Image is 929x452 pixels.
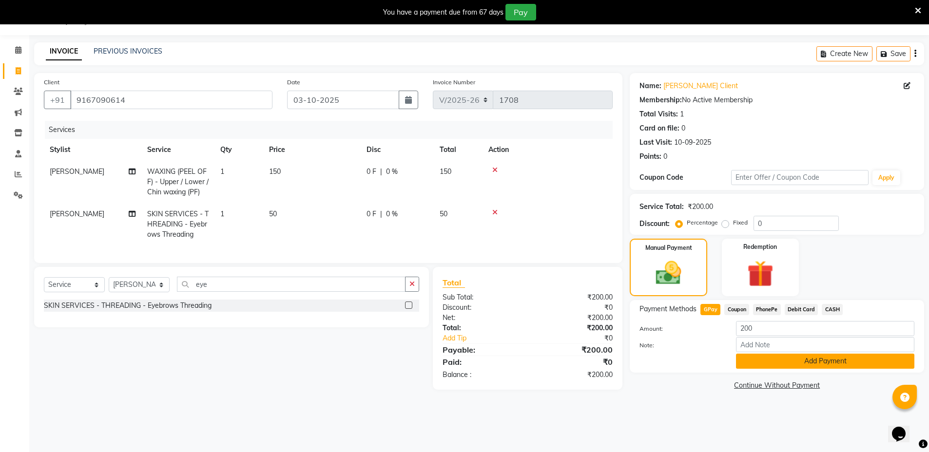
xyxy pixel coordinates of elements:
[632,324,729,333] label: Amount:
[435,370,528,380] div: Balance :
[700,304,720,315] span: GPay
[639,123,679,133] div: Card on file:
[443,278,465,288] span: Total
[70,91,272,109] input: Search by Name/Mobile/Email/Code
[435,313,528,323] div: Net:
[505,4,536,20] button: Pay
[383,7,503,18] div: You have a payment due from 67 days
[639,95,682,105] div: Membership:
[220,167,224,176] span: 1
[177,277,406,292] input: Search or Scan
[263,139,361,161] th: Price
[876,46,910,61] button: Save
[141,139,214,161] th: Service
[483,139,613,161] th: Action
[45,121,620,139] div: Services
[386,209,398,219] span: 0 %
[435,333,543,343] a: Add Tip
[435,323,528,333] div: Total:
[639,81,661,91] div: Name:
[434,139,483,161] th: Total
[674,137,711,148] div: 10-09-2025
[785,304,818,315] span: Debit Card
[220,209,224,218] span: 1
[380,209,382,219] span: |
[753,304,781,315] span: PhonePe
[639,304,697,314] span: Payment Methods
[663,81,738,91] a: [PERSON_NAME] Client
[528,292,620,302] div: ₹200.00
[440,167,451,176] span: 150
[269,209,277,218] span: 50
[639,137,672,148] div: Last Visit:
[688,202,713,212] div: ₹200.00
[724,304,749,315] span: Coupon
[435,302,528,313] div: Discount:
[645,244,692,252] label: Manual Payment
[543,333,620,343] div: ₹0
[639,202,684,212] div: Service Total:
[648,258,690,288] img: _cash.svg
[888,413,919,442] iframe: chat widget
[528,356,620,368] div: ₹0
[269,167,281,176] span: 150
[632,341,729,350] label: Note:
[639,172,731,183] div: Coupon Code
[528,313,620,323] div: ₹200.00
[639,95,914,105] div: No Active Membership
[50,209,104,218] span: [PERSON_NAME]
[435,344,528,356] div: Payable:
[50,167,104,176] span: [PERSON_NAME]
[639,109,678,119] div: Total Visits:
[736,337,914,352] input: Add Note
[872,170,900,185] button: Apply
[528,302,620,313] div: ₹0
[816,46,872,61] button: Create New
[687,218,718,227] label: Percentage
[731,170,869,185] input: Enter Offer / Coupon Code
[435,292,528,302] div: Sub Total:
[361,139,434,161] th: Disc
[287,78,300,87] label: Date
[367,209,376,219] span: 0 F
[528,323,620,333] div: ₹200.00
[44,139,141,161] th: Stylist
[681,123,685,133] div: 0
[386,167,398,177] span: 0 %
[733,218,748,227] label: Fixed
[739,257,782,290] img: _gift.svg
[743,243,777,251] label: Redemption
[822,304,843,315] span: CASH
[367,167,376,177] span: 0 F
[94,47,162,56] a: PREVIOUS INVOICES
[632,380,922,391] a: Continue Without Payment
[147,167,209,196] span: WAXING (PEEL OFF) - Upper / Lower / Chin waxing (PF)
[435,356,528,368] div: Paid:
[680,109,684,119] div: 1
[639,219,670,229] div: Discount:
[433,78,475,87] label: Invoice Number
[736,321,914,336] input: Amount
[639,151,661,162] div: Points:
[44,78,59,87] label: Client
[46,43,82,60] a: INVOICE
[663,151,667,162] div: 0
[736,354,914,369] button: Add Payment
[214,139,263,161] th: Qty
[44,301,212,311] div: SKIN SERVICES - THREADING - Eyebrows Threading
[44,91,71,109] button: +91
[380,167,382,177] span: |
[528,344,620,356] div: ₹200.00
[528,370,620,380] div: ₹200.00
[440,209,447,218] span: 50
[147,209,209,239] span: SKIN SERVICES - THREADING - Eyebrows Threading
